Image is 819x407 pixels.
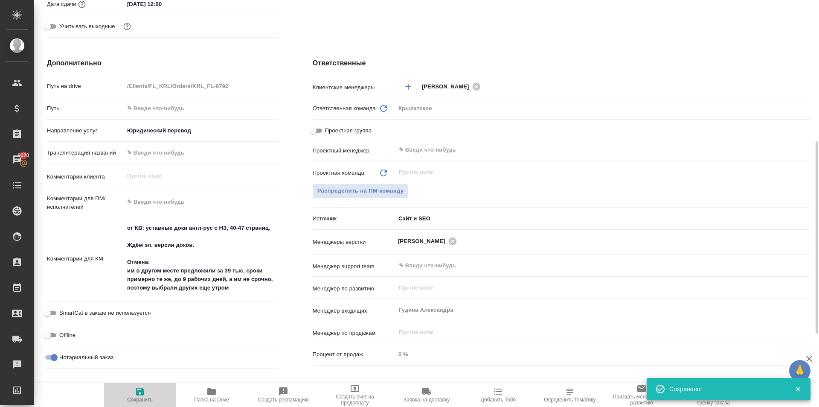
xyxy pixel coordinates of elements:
input: Пустое поле [124,80,279,92]
button: Open [805,265,807,266]
div: Сайт и SEO [395,211,810,226]
p: Менеджер входящих [313,307,395,315]
textarea: от КВ: уставные доки англ-рус с НЗ, 40-47 страниц. Ждём эл. версии доков. Отмена: им в другом мес... [124,221,279,295]
span: Призвать менеджера по развитию [611,394,672,406]
div: Крылатское [395,101,810,116]
button: Open [805,149,807,151]
p: Менеджер support team [313,262,395,271]
input: ✎ Введи что-нибудь [124,102,279,114]
span: Определить тематику [544,397,595,403]
button: Создать рекламацию [247,383,319,407]
button: Добавить менеджера [398,76,418,97]
span: 🙏 [793,362,807,380]
a: 6620 [2,149,32,170]
input: Пустое поле [395,348,810,360]
div: [PERSON_NAME] [398,236,459,246]
div: Юридический перевод [124,123,279,138]
span: Учитывать выходные [59,22,115,31]
button: Призвать менеджера по развитию [606,383,677,407]
h4: Ответственные [313,58,810,68]
p: Менеджер по продажам [313,329,395,337]
span: Сохранить [127,397,153,403]
button: Выбери, если сб и вс нужно считать рабочими днями для выполнения заказа. [122,21,133,32]
input: Пустое поле [398,167,790,177]
p: Направление услуг [47,126,124,135]
button: Создать счет на предоплату [319,383,391,407]
button: Open [805,240,807,242]
span: [PERSON_NAME] [398,237,450,246]
span: Папка на Drive [194,397,229,403]
span: Распределить на ПМ-команду [317,186,404,196]
button: Закрыть [789,385,807,393]
div: [PERSON_NAME] [422,81,483,92]
button: Open [805,86,807,88]
span: Создать рекламацию [258,397,309,403]
span: 6620 [12,151,34,160]
p: Комментарии для КМ [47,255,124,263]
p: Процент от продаж [313,350,395,359]
span: Offline [59,331,76,340]
h4: Дополнительно [47,58,279,68]
button: Распределить на ПМ-команду [313,184,409,199]
span: Проектная группа [325,126,372,135]
p: Проектный менеджер [313,146,395,155]
p: Менеджер по развитию [313,284,395,293]
input: ✎ Введи что-нибудь [124,146,279,159]
p: Источник [313,214,395,223]
p: Клиентские менеджеры [313,83,395,92]
button: Папка на Drive [176,383,247,407]
p: Проектная команда [313,169,364,177]
button: Сохранить [104,383,176,407]
input: Пустое поле [398,327,790,337]
button: Добавить Todo [462,383,534,407]
input: ✎ Введи что-нибудь [398,145,778,155]
input: Пустое поле [398,283,790,293]
button: Заявка на доставку [391,383,462,407]
p: Путь [47,104,124,113]
span: Заявка на доставку [404,397,450,403]
span: [PERSON_NAME] [422,82,474,91]
span: SmartCat в заказе не используется [59,309,151,317]
span: Добавить Todo [481,397,516,403]
span: Создать счет на предоплату [324,394,386,406]
p: Менеджеры верстки [313,238,395,246]
button: 🙏 [789,360,810,381]
p: Комментарии для ПМ/исполнителей [47,194,124,211]
p: Ответственная команда [313,104,376,113]
p: Транслитерация названий [47,149,124,157]
button: Определить тематику [534,383,606,407]
span: Нотариальный заказ [59,353,113,362]
p: Комментарии клиента [47,173,124,181]
p: Путь на drive [47,82,124,91]
input: ✎ Введи что-нибудь [398,261,778,271]
div: Сохранено! [669,385,782,393]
